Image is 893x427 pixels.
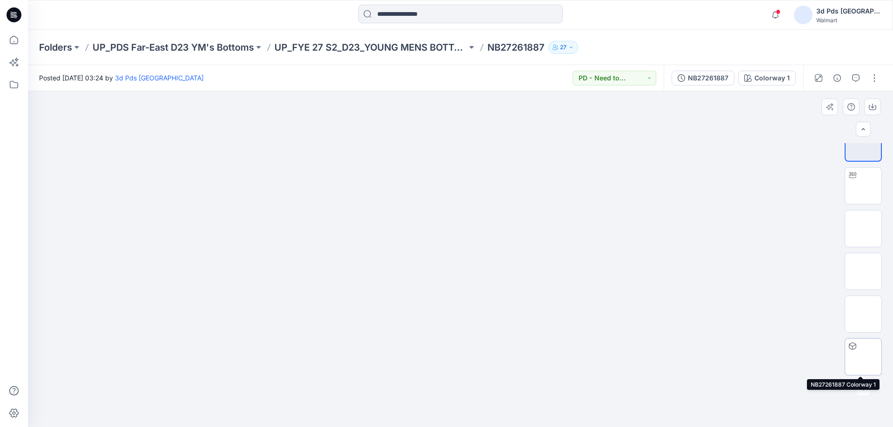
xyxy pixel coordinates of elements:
[39,73,204,83] span: Posted [DATE] 03:24 by
[688,73,728,83] div: NB27261887
[274,41,467,54] a: UP_FYE 27 S2_D23_YOUNG MENS BOTTOMS PDS/[GEOGRAPHIC_DATA]
[816,17,881,24] div: Walmart
[487,41,545,54] p: NB27261887
[672,71,734,85] button: NB27261887
[548,41,578,54] button: 27
[816,6,881,17] div: 3d Pds [GEOGRAPHIC_DATA]
[560,42,566,53] p: 27
[754,73,790,83] div: Colorway 1
[115,74,204,82] a: 3d Pds [GEOGRAPHIC_DATA]
[738,71,796,85] button: Colorway 1
[794,6,813,24] img: avatar
[39,41,72,54] a: Folders
[93,41,254,54] a: UP_PDS Far-East D23 YM's Bottoms
[830,71,845,85] button: Details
